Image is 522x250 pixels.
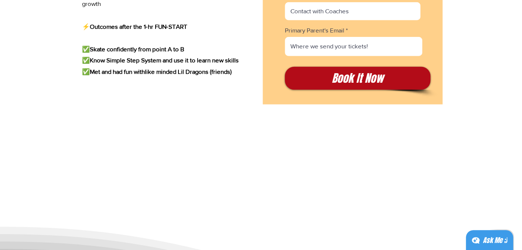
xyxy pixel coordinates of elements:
[145,68,232,75] span: e minded Lil Dragons (friends)
[483,235,507,246] div: Ask Me ;)
[285,67,430,90] button: Book It Now
[90,68,145,75] span: Met and had fun with
[82,44,250,78] p: ✅ ✅ ✅
[285,37,422,56] input: Where we send your tickets!
[90,23,187,30] span: Outcomes after the 1-hr FUN-START
[145,68,151,75] span: lik
[285,27,422,33] label: Primary Parent's Email
[332,71,383,86] span: Book It Now
[90,56,239,64] span: Know Simple Step System and use it to learn new skills
[90,45,184,52] span: Skate confidently from point A to B
[285,2,420,20] input: Contact with Coaches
